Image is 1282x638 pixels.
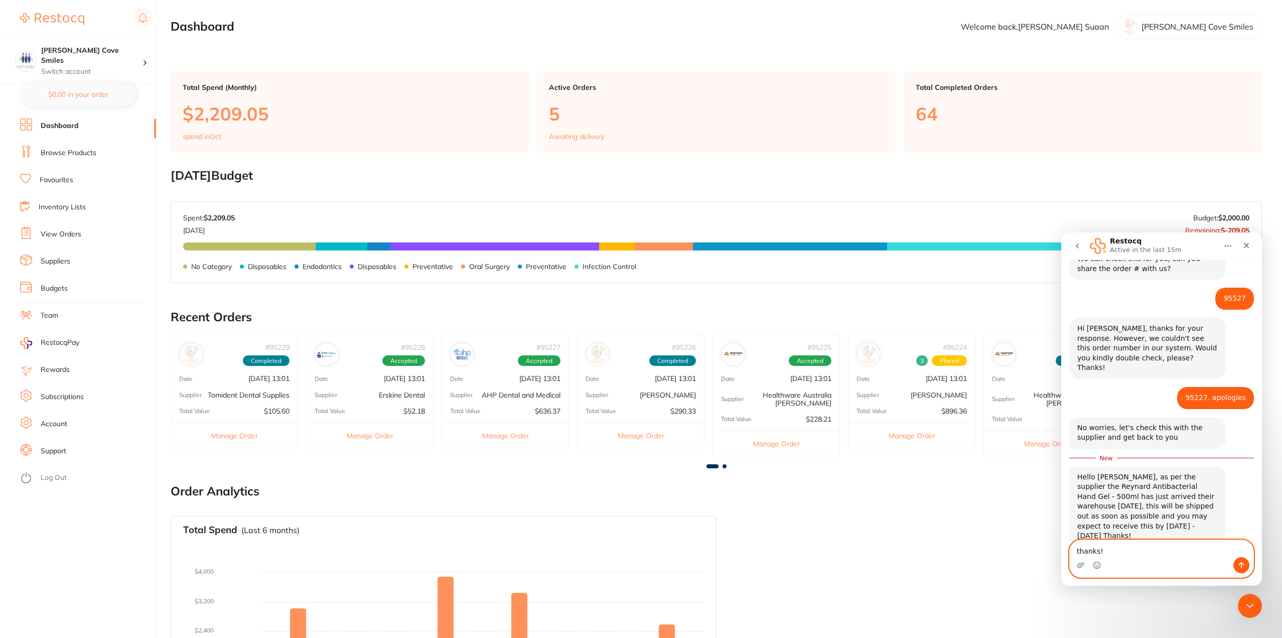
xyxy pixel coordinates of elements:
[721,375,735,382] p: Date
[904,71,1262,153] a: Total Completed Orders64
[41,229,81,239] a: View Orders
[171,169,1262,183] h2: [DATE] Budget
[179,392,202,399] p: Supplier
[265,343,290,351] p: # 95229
[859,345,878,364] img: Henry Schein Halas
[412,263,453,271] p: Preventative
[183,214,235,222] p: Spent:
[41,46,143,65] h4: Hallett Cove Smiles
[40,175,73,185] a: Favourites
[264,407,290,415] p: $105.60
[586,392,608,399] p: Supplier
[41,392,84,402] a: Subscriptions
[20,13,84,25] img: Restocq Logo
[183,103,517,124] p: $2,209.05
[183,525,237,536] h3: Total Spend
[586,408,616,415] p: Total Value
[721,416,752,423] p: Total Value
[41,257,70,267] a: Suppliers
[16,51,36,71] img: Hallett Cove Smiles
[171,423,298,448] button: Manage Order
[640,391,696,399] p: [PERSON_NAME]
[208,391,290,399] p: Tomident Dental Supplies
[20,470,153,486] button: Log Out
[450,392,473,399] p: Supplier
[450,375,464,382] p: Date
[549,133,604,141] p: Awaiting delivery
[807,343,831,351] p: # 95225
[943,343,967,351] p: # 95224
[672,343,696,351] p: # 95226
[857,375,870,382] p: Date
[744,391,831,407] p: Healthware Australia [PERSON_NAME]
[171,484,1262,498] h2: Order Analytics
[315,375,328,382] p: Date
[41,284,68,294] a: Budgets
[655,374,696,382] p: [DATE] 13:01
[713,431,839,456] button: Manage Order
[1193,214,1249,222] p: Budget:
[315,408,345,415] p: Total Value
[941,407,967,415] p: $896.36
[20,337,32,349] img: RestocqPay
[916,83,1250,91] p: Total Completed Orders
[916,103,1250,124] p: 64
[537,71,895,153] a: Active Orders5Awaiting delivery
[961,22,1109,31] p: Welcome back, [PERSON_NAME] Suaan
[384,374,425,382] p: [DATE] 13:01
[519,374,560,382] p: [DATE] 13:01
[358,263,396,271] p: Disposables
[857,392,879,399] p: Supplier
[248,263,287,271] p: Disposables
[382,355,425,366] span: Accepted
[401,343,425,351] p: # 95228
[482,391,560,399] p: AHP Dental and Medical
[469,263,510,271] p: Oral Surgery
[41,446,66,456] a: Support
[179,408,210,415] p: Total Value
[307,423,433,448] button: Manage Order
[549,103,883,124] p: 5
[41,311,58,321] a: Team
[183,222,235,234] p: [DATE]
[549,83,883,91] p: Active Orders
[41,148,96,158] a: Browse Products
[535,407,560,415] p: $636.37
[403,407,425,415] p: $52.18
[916,355,928,366] span: Received
[670,407,696,415] p: $290.33
[191,263,232,271] p: No Category
[39,202,86,212] a: Inventory Lists
[41,419,67,429] a: Account
[41,67,143,77] p: Switch account
[649,355,696,366] span: Completed
[183,83,517,91] p: Total Spend (Monthly)
[1218,213,1249,222] strong: $2,000.00
[1185,222,1249,234] p: Remaining:
[20,82,136,106] button: $0.00 in your order
[911,391,967,399] p: [PERSON_NAME]
[926,374,967,382] p: [DATE] 13:01
[41,121,79,131] a: Dashboard
[790,374,831,382] p: [DATE] 13:01
[586,375,599,382] p: Date
[1142,22,1253,31] p: [PERSON_NAME] Cove Smiles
